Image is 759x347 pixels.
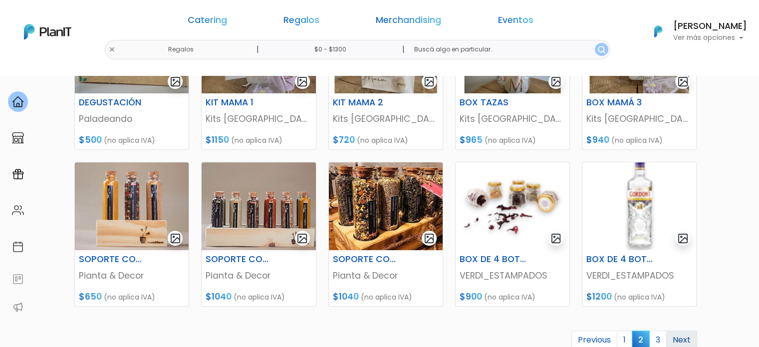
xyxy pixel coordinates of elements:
img: user_d58e13f531133c46cb30575f4d864daf.jpeg [90,50,110,70]
span: (no aplica IVA) [484,292,535,302]
img: partners-52edf745621dab592f3b2c58e3bca9d71375a7ef29c3b500c9f145b62cc070d4.svg [12,301,24,313]
div: PLAN IT Ya probaste PlanitGO? Vas a poder automatizarlas acciones de todo el año. Escribinos para... [26,70,176,133]
h6: BOX DE 4 BOTÁNICOS [454,254,532,265]
h6: SOPORTE CON ESPECIAS 1 [73,254,152,265]
p: VERDI_ESTAMPADOS [460,269,565,282]
span: J [100,60,120,80]
span: $900 [460,291,482,303]
span: (no aplica IVA) [614,292,665,302]
h6: SOPORTE CON ESPECIAS 2 [200,254,278,265]
p: VERDI_ESTAMPADOS [586,269,692,282]
span: $650 [79,291,102,303]
img: search_button-432b6d5273f82d61273b3651a40e1bd1b912527efae98b1b7a1b2c0702e16a8d.svg [598,46,605,53]
span: (no aplica IVA) [357,135,408,145]
a: gallery-light SOPORTE CON ESPECIAS 2 Pianta & Decor $1040 (no aplica IVA) [201,162,316,307]
h6: SOPORTE CON INFUSIONES 1 [327,254,406,265]
a: gallery-light BOX MAMÁ 3 Kits [GEOGRAPHIC_DATA] $940 (no aplica IVA) [582,5,697,150]
strong: PLAN IT [35,81,64,89]
h6: KIT MAMA 1 [200,97,278,108]
h6: BOX DE 4 BOTÁNICOS [580,254,659,265]
input: Buscá algo en particular.. [406,40,610,59]
img: gallery-light [296,76,308,87]
img: home-e721727adea9d79c4d83392d1f703f7f8bce08238fde08b1acbfd93340b81755.svg [12,96,24,108]
p: Kits [GEOGRAPHIC_DATA] [460,112,565,125]
span: (no aplica IVA) [611,135,663,145]
h6: DEGUSTACIÓN [73,97,152,108]
p: Kits [GEOGRAPHIC_DATA] [206,112,311,125]
p: Ver más opciones [673,34,747,41]
img: feedback-78b5a0c8f98aac82b08bfc38622c3050aee476f2c9584af64705fc4e61158814.svg [12,273,24,285]
p: Pianta & Decor [206,269,311,282]
img: close-6986928ebcb1d6c9903e3b54e860dbc4d054630f23adef3a32610726dff6a82b.svg [109,46,115,53]
img: user_04fe99587a33b9844688ac17b531be2b.png [80,60,100,80]
h6: [PERSON_NAME] [673,22,747,31]
span: $965 [460,134,483,146]
img: gallery-light [424,233,435,244]
img: gallery-light [550,233,562,244]
i: keyboard_arrow_down [155,76,170,91]
a: Catering [188,16,227,28]
p: Kits [GEOGRAPHIC_DATA] [586,112,692,125]
span: $1040 [333,291,359,303]
span: $1150 [206,134,229,146]
img: gallery-light [550,76,562,87]
a: gallery-light BOX DE 4 BOTÁNICOS VERDI_ESTAMPADOS $1200 (no aplica IVA) [582,162,697,307]
img: gallery-light [296,233,308,244]
img: gallery-light [170,76,181,87]
a: gallery-light SOPORTE CON ESPECIAS 1 Pianta & Decor $650 (no aplica IVA) [74,162,189,307]
img: gallery-light [677,233,689,244]
p: | [256,43,258,55]
h6: BOX TAZAS [454,97,532,108]
a: gallery-light SOPORTE CON INFUSIONES 1 Pianta & Decor $1040 (no aplica IVA) [328,162,443,307]
span: (no aplica IVA) [234,292,285,302]
button: PlanIt Logo [PERSON_NAME] Ver más opciones [641,18,747,44]
a: gallery-light KIT MAMA 1 Kits [GEOGRAPHIC_DATA] $1150 (no aplica IVA) [201,5,316,150]
span: $720 [333,134,355,146]
span: (no aplica IVA) [231,135,282,145]
img: thumb_WhatsApp_Image_2021-08-28_at_13.44.21.jpeg [75,162,189,250]
p: | [402,43,404,55]
span: ¡Escríbenos! [52,152,152,162]
p: Pianta & Decor [79,269,185,282]
img: PlanIt Logo [24,24,71,39]
img: marketplace-4ceaa7011d94191e9ded77b95e3339b90024bf715f7c57f8cf31f2d8c509eaba.svg [12,132,24,144]
span: $500 [79,134,102,146]
p: Kits [GEOGRAPHIC_DATA] [333,112,439,125]
p: Ya probaste PlanitGO? Vas a poder automatizarlas acciones de todo el año. Escribinos para saber más! [35,92,167,125]
a: Merchandising [376,16,441,28]
span: (no aplica IVA) [104,292,155,302]
h6: KIT MAMA 2 [327,97,406,108]
p: Pianta & Decor [333,269,439,282]
a: gallery-light BOX DE 4 BOTÁNICOS VERDI_ESTAMPADOS $900 (no aplica IVA) [455,162,570,307]
a: Regalos [283,16,319,28]
span: $1200 [586,291,612,303]
img: thumb_thumb_WhatsApp_Image_2021-08-26_at_14.53.27.jpeg [329,162,443,250]
a: gallery-light DEGUSTACIÓN Paladeando $500 (no aplica IVA) [74,5,189,150]
img: calendar-87d922413cdce8b2cf7b7f5f62616a5cf9e4887200fb71536465627b3292af00.svg [12,241,24,253]
span: (no aplica IVA) [104,135,155,145]
i: insert_emoticon [152,150,170,162]
p: Paladeando [79,112,185,125]
h6: BOX MAMÁ 3 [580,97,659,108]
img: thumb_Captura_de_pantalla_2025-05-29_135830.png [582,162,696,250]
i: send [170,150,190,162]
div: J [26,60,176,80]
a: gallery-light BOX TAZAS Kits [GEOGRAPHIC_DATA] $965 (no aplica IVA) [455,5,570,150]
img: thumb_Captura_de_pantalla_2025-05-29_134645.png [456,162,569,250]
img: campaigns-02234683943229c281be62815700db0a1741e53638e28bf9629b52c665b00959.svg [12,168,24,180]
span: (no aplica IVA) [485,135,536,145]
span: $940 [586,134,609,146]
span: $1040 [206,291,232,303]
a: Eventos [498,16,533,28]
img: PlanIt Logo [647,20,669,42]
img: gallery-light [170,233,181,244]
img: gallery-light [677,76,689,87]
span: (no aplica IVA) [361,292,412,302]
img: thumb_thumb_WhatsApp_Image_2021-08-28_at_13.44.22.jpeg [202,162,315,250]
img: people-662611757002400ad9ed0e3c099ab2801c6687ba6c219adb57efc949bc21e19d.svg [12,204,24,216]
a: gallery-light KIT MAMA 2 Kits [GEOGRAPHIC_DATA] $720 (no aplica IVA) [328,5,443,150]
img: gallery-light [424,76,435,87]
